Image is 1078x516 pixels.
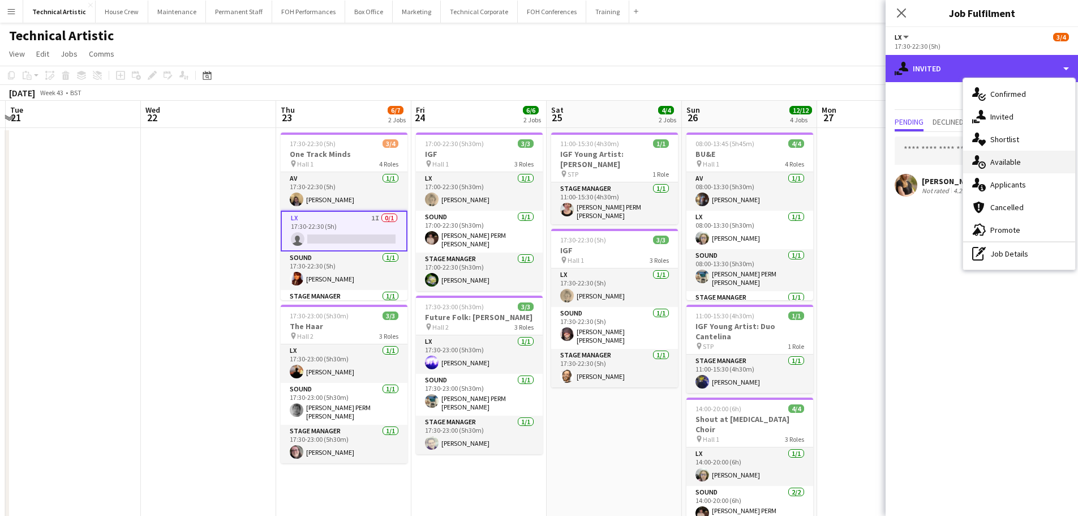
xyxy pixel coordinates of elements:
[281,105,295,115] span: Thu
[425,302,484,311] span: 17:30-23:00 (5h30m)
[393,1,441,23] button: Marketing
[551,229,678,387] app-job-card: 17:30-22:30 (5h)3/3IGF Hall 13 RolesLX1/117:30-22:30 (5h)[PERSON_NAME]Sound1/117:30-22:30 (5h)[PE...
[8,111,23,124] span: 21
[290,312,349,320] span: 17:30-23:00 (5h30m)
[383,139,398,148] span: 3/4
[416,172,543,211] app-card-role: LX1/117:00-22:30 (5h30m)[PERSON_NAME]
[551,268,678,307] app-card-role: LX1/117:30-22:30 (5h)[PERSON_NAME]
[922,176,982,186] div: [PERSON_NAME]
[895,118,924,126] span: Pending
[281,321,407,331] h3: The Haar
[9,49,25,59] span: View
[895,42,1069,50] div: 17:30-22:30 (5h)
[686,321,813,342] h3: IGF Young Artist: Duo Cantelina
[963,242,1075,265] div: Job Details
[96,1,148,23] button: House Crew
[37,88,66,97] span: Week 43
[549,111,564,124] span: 25
[144,111,160,124] span: 22
[933,118,964,126] span: Declined
[560,236,606,244] span: 17:30-22:30 (5h)
[297,332,313,340] span: Hall 2
[886,55,1078,82] div: Invited
[686,149,813,159] h3: BU&E
[9,87,35,99] div: [DATE]
[568,170,578,178] span: STP
[297,160,313,168] span: Hall 1
[61,49,78,59] span: Jobs
[785,435,804,443] span: 3 Roles
[686,172,813,211] app-card-role: AV1/108:00-13:30 (5h30m)[PERSON_NAME]
[281,383,407,425] app-card-role: Sound1/117:30-23:00 (5h30m)[PERSON_NAME] PERM [PERSON_NAME]
[695,312,754,320] span: 11:00-15:30 (4h30m)
[425,139,484,148] span: 17:00-22:30 (5h30m)
[551,245,678,255] h3: IGF
[281,305,407,463] app-job-card: 17:30-23:00 (5h30m)3/3The Haar Hall 23 RolesLX1/117:30-23:00 (5h30m)[PERSON_NAME]Sound1/117:30-23...
[416,211,543,253] app-card-role: Sound1/117:00-22:30 (5h30m)[PERSON_NAME] PERM [PERSON_NAME]
[514,160,534,168] span: 3 Roles
[379,332,398,340] span: 3 Roles
[281,251,407,290] app-card-role: Sound1/117:30-22:30 (5h)[PERSON_NAME]
[416,149,543,159] h3: IGF
[416,312,543,322] h3: Future Folk: [PERSON_NAME]
[551,349,678,387] app-card-role: Stage Manager1/117:30-22:30 (5h)[PERSON_NAME]
[551,133,678,224] app-job-card: 11:00-15:30 (4h30m)1/1IGF Young Artist: [PERSON_NAME] STP1 RoleStage Manager1/111:00-15:30 (4h30m...
[5,46,29,61] a: View
[685,111,700,124] span: 26
[518,302,534,311] span: 3/3
[89,49,114,59] span: Comms
[518,1,586,23] button: FOH Conferences
[822,105,836,115] span: Mon
[659,116,676,124] div: 2 Jobs
[788,312,804,320] span: 1/1
[686,447,813,486] app-card-role: LX1/114:00-20:00 (6h)[PERSON_NAME]
[686,211,813,249] app-card-role: LX1/108:00-13:30 (5h30m)[PERSON_NAME]
[145,105,160,115] span: Wed
[990,89,1026,99] span: Confirmed
[789,106,812,114] span: 12/12
[432,323,449,331] span: Hall 2
[416,374,543,416] app-card-role: Sound1/117:30-23:00 (5h30m)[PERSON_NAME] PERM [PERSON_NAME]
[695,139,754,148] span: 08:00-13:45 (5h45m)
[788,342,804,351] span: 1 Role
[551,105,564,115] span: Sat
[886,6,1078,20] h3: Job Fulfilment
[653,236,669,244] span: 3/3
[650,256,669,265] span: 3 Roles
[416,296,543,454] app-job-card: 17:30-23:00 (5h30m)3/3Future Folk: [PERSON_NAME] Hall 23 RolesLX1/117:30-23:00 (5h30m)[PERSON_NAM...
[281,211,407,251] app-card-role: LX1I0/117:30-22:30 (5h)
[206,1,272,23] button: Permanent Staff
[990,202,1024,212] span: Cancelled
[290,139,336,148] span: 17:30-22:30 (5h)
[686,291,813,330] app-card-role: Stage Manager1/1
[686,305,813,393] app-job-card: 11:00-15:30 (4h30m)1/1IGF Young Artist: Duo Cantelina STP1 RoleStage Manager1/111:00-15:30 (4h30m...
[9,27,114,44] h1: Technical Artistic
[388,116,406,124] div: 2 Jobs
[416,133,543,291] app-job-card: 17:00-22:30 (5h30m)3/3IGF Hall 13 RolesLX1/117:00-22:30 (5h30m)[PERSON_NAME]Sound1/117:00-22:30 (...
[281,149,407,159] h3: One Track Minds
[652,170,669,178] span: 1 Role
[416,253,543,291] app-card-role: Stage Manager1/117:00-22:30 (5h30m)[PERSON_NAME]
[785,160,804,168] span: 4 Roles
[281,344,407,383] app-card-role: LX1/117:30-23:00 (5h30m)[PERSON_NAME]
[551,149,678,169] h3: IGF Young Artist: [PERSON_NAME]
[23,1,96,23] button: Technical Artistic
[990,180,1026,190] span: Applicants
[895,33,910,41] button: LX
[990,225,1020,235] span: Promote
[70,88,81,97] div: BST
[686,355,813,393] app-card-role: Stage Manager1/111:00-15:30 (4h30m)[PERSON_NAME]
[686,133,813,300] app-job-card: 08:00-13:45 (5h45m)4/4BU&E Hall 14 RolesAV1/108:00-13:30 (5h30m)[PERSON_NAME]LX1/108:00-13:30 (5h...
[990,112,1013,122] span: Invited
[951,186,973,195] div: 4.2km
[10,105,23,115] span: Tue
[345,1,393,23] button: Box Office
[281,172,407,211] app-card-role: AV1/117:30-22:30 (5h)[PERSON_NAME]
[36,49,49,59] span: Edit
